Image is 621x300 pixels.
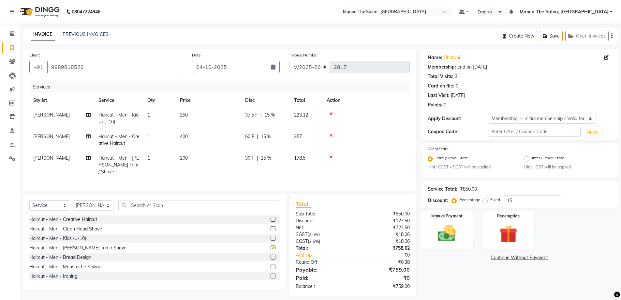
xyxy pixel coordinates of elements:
label: Manual Payment [431,213,463,219]
div: ₹18.06 [353,238,415,245]
div: Apply Discount [428,115,489,122]
div: Round Off: [291,259,353,266]
div: Balance : [291,283,353,290]
img: _cash.svg [432,223,461,244]
span: Haircut - Men - Creative Haircut [98,134,140,146]
div: ₹0.38 [353,259,415,266]
div: ₹18.06 [353,231,415,238]
input: Search by Name/Mobile/Email/Code [47,61,182,73]
input: Enter Offer / Coupon Code [489,127,581,137]
label: Client State [428,146,449,152]
div: Total Visits: [428,73,453,80]
th: Price [176,93,241,108]
a: PREVIOUS INVOICES [63,31,109,37]
div: Haircut - Men - Clean Head Shave [29,226,102,232]
button: Create New [500,31,537,41]
label: Redemption [497,213,520,219]
th: Service [95,93,143,108]
div: Service Total: [428,186,457,193]
th: Disc [241,93,290,108]
div: Services [30,81,415,93]
div: ₹850.00 [460,186,477,193]
div: ₹0 [363,252,415,259]
span: 60 F [245,133,254,140]
label: Fixed [490,197,500,203]
a: Dharani [444,54,460,61]
div: Discount: [428,197,448,204]
div: Haircut - Men - Creative Haircut [29,216,97,223]
div: Discount: [291,217,353,224]
label: Date [192,52,201,58]
button: +91 [29,61,48,73]
span: 200 [180,155,188,161]
div: Payable: [291,266,353,274]
span: 400 [180,134,188,139]
label: Percentage [459,197,480,203]
div: end on [DATE] [457,64,487,71]
div: Haircut - Men - Kids (U-10) [29,235,86,242]
div: ₹759.00 [353,283,415,290]
span: 37.5 F [245,112,258,118]
a: INVOICE [31,29,55,40]
th: Total [290,93,323,108]
span: Total [296,201,311,208]
small: Hint : CGST + SGST will be applied [428,164,515,170]
span: 357 [294,134,302,139]
span: [PERSON_NAME] [33,112,70,118]
div: ( ) [291,238,353,245]
div: Paid: [291,274,353,282]
span: 1 [147,134,150,139]
span: | [260,112,262,118]
span: 178.5 [294,155,305,161]
span: | [257,155,258,162]
label: Client [29,52,40,58]
button: Apply [583,127,602,137]
div: ₹850.00 [353,211,415,217]
span: Haircut - Men - [PERSON_NAME] Trim / Shave [98,155,139,175]
th: Qty [143,93,176,108]
div: Coupon Code [428,128,489,135]
div: Sub Total: [291,211,353,217]
b: 08047224946 [72,3,100,21]
span: 223.12 [294,112,308,118]
div: Last Visit: [428,92,450,99]
a: Add Tip [291,252,363,259]
th: Action [323,93,410,108]
button: Open Invoices [565,31,609,41]
span: 1 [147,155,150,161]
div: ₹0 [353,274,415,282]
a: Continue Without Payment [422,254,616,261]
div: Total: [291,245,353,252]
div: [DATE] [451,92,465,99]
div: Haircut - Men - Moustache Styling [29,263,101,270]
div: 0 [456,83,458,89]
span: 15 % [264,112,275,118]
button: Save [540,31,563,41]
div: Points: [428,102,442,108]
div: Card on file: [428,83,454,89]
small: Hint : IGST will be applied [524,164,611,170]
div: Haircut - Men - Ironing [29,273,77,280]
span: 2.5% [309,232,318,237]
div: ₹758.62 [353,245,415,252]
div: 3 [455,73,457,80]
span: 30 F [245,155,254,162]
span: 250 [180,112,188,118]
label: Invoice Number [289,52,318,58]
span: 2.5% [309,239,319,244]
span: 1 [147,112,150,118]
div: Name: [428,54,442,61]
span: Manea The Salon, [GEOGRAPHIC_DATA] [520,8,609,15]
div: 0 [444,102,446,108]
span: 15 % [261,155,271,162]
span: [PERSON_NAME] [33,155,70,161]
label: Intra (Same) State [436,155,468,163]
span: [PERSON_NAME] [33,134,70,139]
div: Haircut - Men - [PERSON_NAME] Trim / Shave [29,245,126,251]
label: Inter (Other) State [532,155,564,163]
span: | [257,133,258,140]
span: 15 % [261,133,271,140]
div: Membership: [428,64,456,71]
div: ( ) [291,231,353,238]
div: ₹127.50 [353,217,415,224]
